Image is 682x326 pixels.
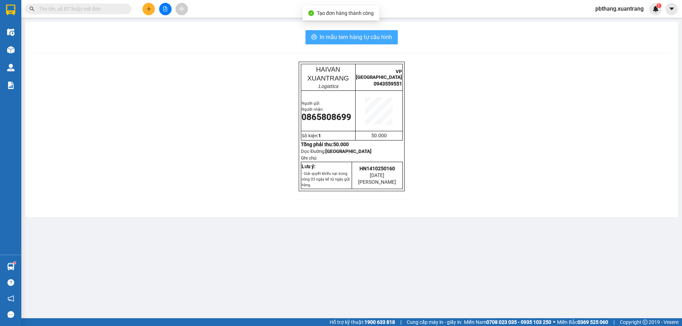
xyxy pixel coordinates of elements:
[325,149,372,154] span: [GEOGRAPHIC_DATA]
[7,64,15,71] img: warehouse-icon
[356,69,402,80] span: VP [GEOGRAPHIC_DATA]
[557,318,608,326] span: Miền Bắc
[307,74,349,82] span: XUANTRANG
[553,321,555,324] span: ⚪️
[39,5,123,13] input: Tìm tên, số ĐT hoặc mã đơn
[364,319,395,325] strong: 1900 633 818
[371,133,387,138] span: 50.000
[578,319,608,325] strong: 0369 525 060
[7,295,14,302] span: notification
[407,318,462,326] span: Cung cấp máy in - giấy in:
[301,149,372,154] span: Dọc Đường:
[400,318,401,326] span: |
[175,3,188,15] button: aim
[318,133,321,138] span: 1
[7,46,15,54] img: warehouse-icon
[656,3,661,8] sup: 1
[302,133,321,138] span: Số kiện:
[302,171,350,187] span: - Giải quyết khiếu nại trong vòng 03 ngày kể từ ngày gửi hàng.
[7,279,14,286] span: question-circle
[374,81,402,87] span: 0943559551
[486,319,551,325] strong: 0708 023 035 - 0935 103 250
[370,172,384,178] span: [DATE]
[7,82,15,89] img: solution-icon
[643,320,648,325] span: copyright
[317,10,374,16] span: Tạo đơn hàng thành công
[7,311,14,318] span: message
[308,10,314,16] span: check-circle
[159,3,172,15] button: file-add
[318,83,338,89] em: Logistics
[464,318,551,326] span: Miền Nam
[320,33,392,42] span: In mẫu tem hàng tự cấu hình
[316,66,340,73] span: HAIVAN
[359,166,395,171] span: HN1410250160
[358,179,396,185] span: [PERSON_NAME]
[333,142,349,147] span: 50.000
[302,164,315,169] strong: Lưu ý:
[142,3,155,15] button: plus
[305,30,398,44] button: printerIn mẫu tem hàng tự cấu hình
[179,6,184,11] span: aim
[146,6,151,11] span: plus
[590,4,649,13] span: pbthang.xuantrang
[301,142,349,147] strong: Tổng phải thu:
[301,155,317,161] span: Ghi chú:
[163,6,168,11] span: file-add
[7,28,15,36] img: warehouse-icon
[29,6,34,11] span: search
[665,3,678,15] button: caret-down
[613,318,615,326] span: |
[302,112,351,122] span: 0865808699
[311,34,317,41] span: printer
[330,318,395,326] span: Hỗ trợ kỹ thuật:
[7,263,15,270] img: warehouse-icon
[302,107,324,112] span: Người nhận:
[302,101,320,106] span: Người gửi:
[669,6,675,12] span: caret-down
[6,5,15,15] img: logo-vxr
[653,6,659,12] img: icon-new-feature
[657,3,660,8] span: 1
[13,262,16,264] sup: 1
